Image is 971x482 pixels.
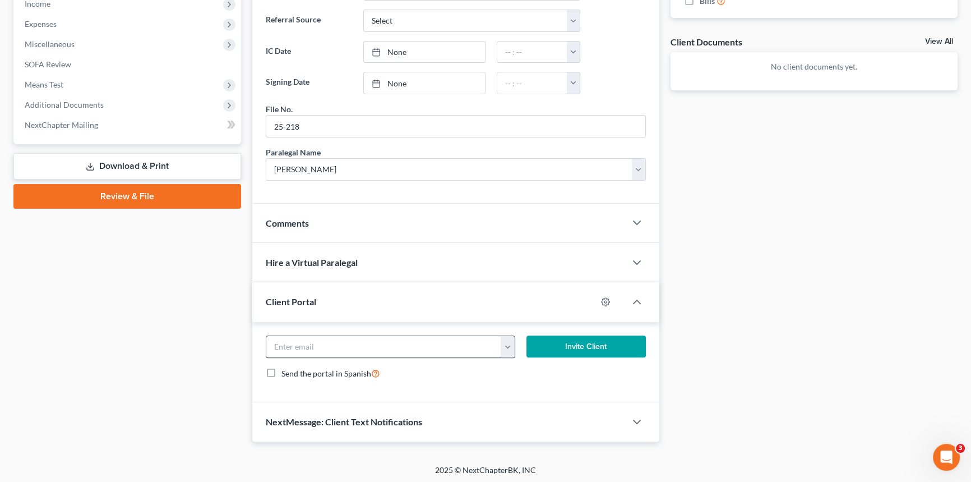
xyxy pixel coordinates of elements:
[364,42,484,63] a: None
[281,369,371,378] span: Send the portal in Spanish
[364,72,484,94] a: None
[25,19,57,29] span: Expenses
[956,444,965,453] span: 3
[260,41,358,63] label: IC Date
[25,100,104,109] span: Additional Documents
[266,257,358,268] span: Hire a Virtual Paralegal
[933,444,960,471] iframe: Intercom live chat
[266,336,501,357] input: Enter email
[266,146,321,158] div: Paralegal Name
[526,336,646,358] button: Invite Client
[16,115,241,135] a: NextChapter Mailing
[25,80,63,89] span: Means Test
[13,153,241,180] a: Download & Print
[497,72,568,94] input: -- : --
[13,184,241,209] a: Review & File
[497,42,568,63] input: -- : --
[925,38,953,45] a: View All
[266,218,309,228] span: Comments
[266,116,645,137] input: --
[16,54,241,75] a: SOFA Review
[260,10,358,32] label: Referral Source
[25,120,98,130] span: NextChapter Mailing
[25,59,71,69] span: SOFA Review
[266,103,293,115] div: File No.
[679,61,949,72] p: No client documents yet.
[266,416,422,427] span: NextMessage: Client Text Notifications
[260,72,358,94] label: Signing Date
[266,296,316,307] span: Client Portal
[25,39,75,49] span: Miscellaneous
[671,36,742,48] div: Client Documents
